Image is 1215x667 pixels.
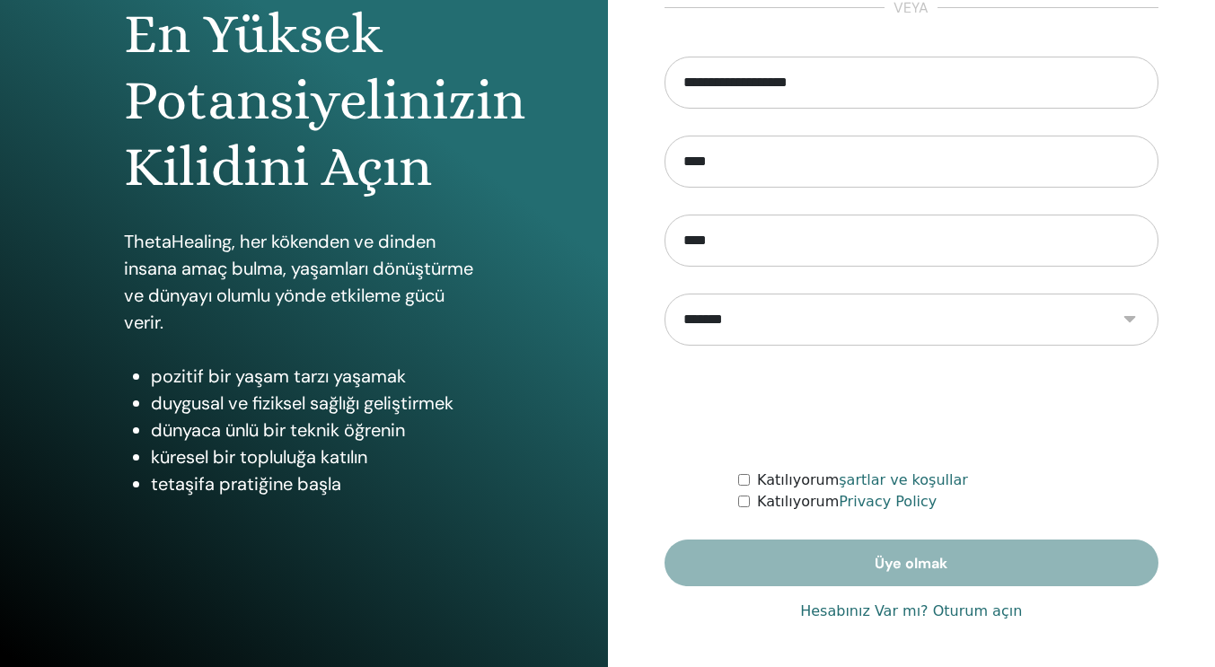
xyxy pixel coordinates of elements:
[151,470,484,497] li: tetaşifa pratiğine başla
[124,1,484,201] h1: En Yüksek Potansiyelinizin Kilidini Açın
[757,491,937,513] label: Katılıyorum
[757,470,968,491] label: Katılıyorum
[151,363,484,390] li: pozitif bir yaşam tarzı yaşamak
[151,417,484,443] li: dünyaca ünlü bir teknik öğrenin
[124,228,484,336] p: ThetaHealing, her kökenden ve dinden insana amaç bulma, yaşamları dönüştürme ve dünyayı olumlu yö...
[800,601,1022,622] a: Hesabınız Var mı? Oturum açın
[151,443,484,470] li: küresel bir topluluğa katılın
[151,390,484,417] li: duygusal ve fiziksel sağlığı geliştirmek
[775,373,1048,443] iframe: reCAPTCHA
[839,471,968,488] a: şartlar ve koşullar
[839,493,937,510] a: Privacy Policy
